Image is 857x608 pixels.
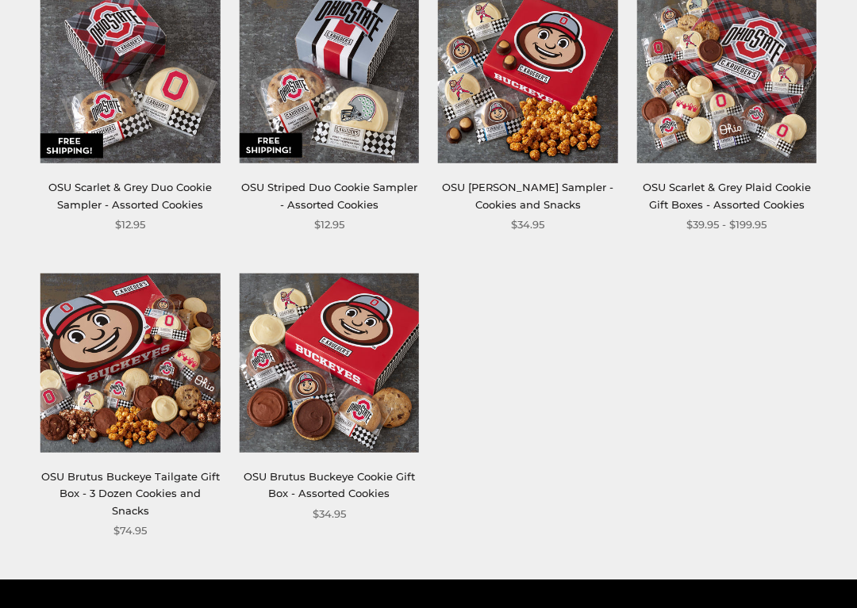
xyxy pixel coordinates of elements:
[442,182,613,211] a: OSU [PERSON_NAME] Sampler - Cookies and Snacks
[686,217,767,234] span: $39.95 - $199.95
[244,471,415,500] a: OSU Brutus Buckeye Cookie Gift Box - Assorted Cookies
[115,217,145,234] span: $12.95
[41,471,220,518] a: OSU Brutus Buckeye Tailgate Gift Box - 3 Dozen Cookies and Snacks
[113,523,147,540] span: $74.95
[643,182,811,211] a: OSU Scarlet & Grey Plaid Cookie Gift Boxes - Assorted Cookies
[48,182,212,211] a: OSU Scarlet & Grey Duo Cookie Sampler - Assorted Cookies
[314,217,344,234] span: $12.95
[40,273,221,453] img: OSU Brutus Buckeye Tailgate Gift Box - 3 Dozen Cookies and Snacks
[313,507,346,523] span: $34.95
[241,182,417,211] a: OSU Striped Duo Cookie Sampler - Assorted Cookies
[511,217,544,234] span: $34.95
[240,273,420,453] img: OSU Brutus Buckeye Cookie Gift Box - Assorted Cookies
